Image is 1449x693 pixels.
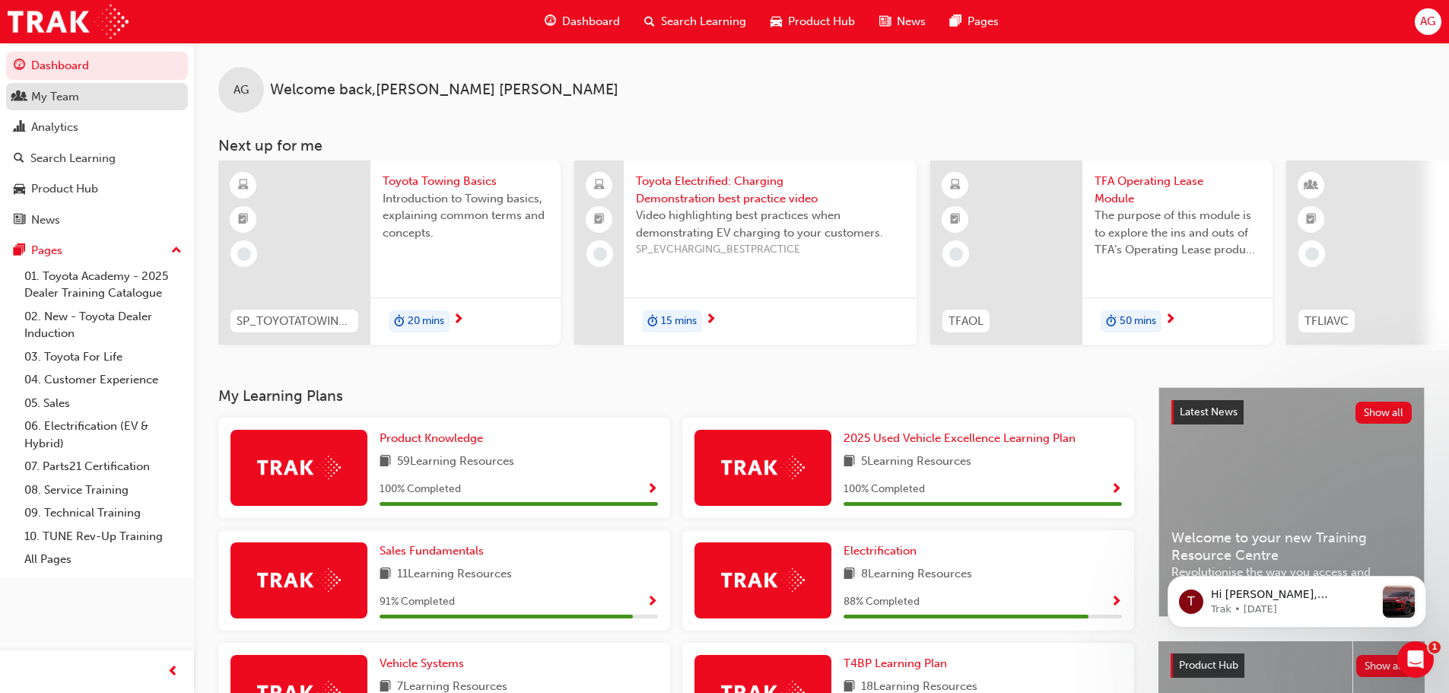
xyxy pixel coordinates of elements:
[636,173,904,207] span: Toyota Electrified: Charging Demonstration best practice video
[1120,313,1156,330] span: 50 mins
[6,145,188,173] a: Search Learning
[897,13,926,30] span: News
[661,13,746,30] span: Search Learning
[647,483,658,497] span: Show Progress
[1420,13,1435,30] span: AG
[1095,173,1260,207] span: TFA Operating Lease Module
[844,656,947,670] span: T4BP Learning Plan
[18,501,188,525] a: 09. Technical Training
[1304,313,1349,330] span: TFLIAVC
[380,544,484,558] span: Sales Fundamentals
[1111,480,1122,499] button: Show Progress
[721,568,805,592] img: Trak
[31,242,62,259] div: Pages
[18,525,188,548] a: 10. TUNE Rev-Up Training
[1171,400,1412,424] a: Latest NewsShow all
[844,593,920,611] span: 88 % Completed
[6,237,188,265] button: Pages
[1145,545,1449,652] iframe: Intercom notifications message
[237,313,352,330] span: SP_TOYOTATOWING_0424
[383,173,548,190] span: Toyota Towing Basics
[383,190,548,242] span: Introduction to Towing basics, explaining common terms and concepts.
[394,312,405,332] span: duration-icon
[1356,655,1413,677] button: Show all
[380,481,461,498] span: 100 % Completed
[930,161,1273,345] a: TFAOLTFA Operating Lease ModuleThe purpose of this module is to explore the ins and outs of TFA’s...
[18,305,188,345] a: 02. New - Toyota Dealer Induction
[1158,387,1425,617] a: Latest NewsShow allWelcome to your new Training Resource CentreRevolutionise the way you access a...
[771,12,782,31] span: car-icon
[562,13,620,30] span: Dashboard
[861,565,972,584] span: 8 Learning Resources
[14,152,24,166] span: search-icon
[1111,596,1122,609] span: Show Progress
[647,480,658,499] button: Show Progress
[167,663,179,682] span: prev-icon
[238,176,249,196] span: learningResourceType_ELEARNING-icon
[257,568,341,592] img: Trak
[867,6,938,37] a: news-iconNews
[18,265,188,305] a: 01. Toyota Academy - 2025 Dealer Training Catalogue
[380,655,470,672] a: Vehicle Systems
[397,565,512,584] span: 11 Learning Resources
[380,453,391,472] span: book-icon
[234,81,249,99] span: AG
[788,13,855,30] span: Product Hub
[1397,641,1434,678] iframe: Intercom live chat
[844,430,1082,447] a: 2025 Used Vehicle Excellence Learning Plan
[594,176,605,196] span: laptop-icon
[1306,210,1317,230] span: booktick-icon
[844,431,1076,445] span: 2025 Used Vehicle Excellence Learning Plan
[949,313,983,330] span: TFAOL
[950,210,961,230] span: booktick-icon
[844,544,917,558] span: Electrification
[6,113,188,141] a: Analytics
[14,183,25,196] span: car-icon
[18,548,188,571] a: All Pages
[218,387,1134,405] h3: My Learning Plans
[593,247,607,261] span: learningRecordVerb_NONE-icon
[14,59,25,73] span: guage-icon
[171,241,182,261] span: up-icon
[968,13,999,30] span: Pages
[1106,312,1117,332] span: duration-icon
[31,211,60,229] div: News
[380,430,489,447] a: Product Knowledge
[844,542,923,560] a: Electrification
[6,52,188,80] a: Dashboard
[14,244,25,258] span: pages-icon
[18,368,188,392] a: 04. Customer Experience
[632,6,758,37] a: search-iconSearch Learning
[705,313,717,327] span: next-icon
[1415,8,1441,35] button: AG
[1111,483,1122,497] span: Show Progress
[647,596,658,609] span: Show Progress
[380,431,483,445] span: Product Knowledge
[594,210,605,230] span: booktick-icon
[844,453,855,472] span: book-icon
[844,655,953,672] a: T4BP Learning Plan
[1111,593,1122,612] button: Show Progress
[950,176,961,196] span: learningResourceType_ELEARNING-icon
[30,150,116,167] div: Search Learning
[380,542,490,560] a: Sales Fundamentals
[1180,405,1238,418] span: Latest News
[950,12,961,31] span: pages-icon
[949,247,963,261] span: learningRecordVerb_NONE-icon
[574,161,917,345] a: Toyota Electrified: Charging Demonstration best practice videoVideo highlighting best practices w...
[194,137,1449,154] h3: Next up for me
[879,12,891,31] span: news-icon
[938,6,1011,37] a: pages-iconPages
[532,6,632,37] a: guage-iconDashboard
[758,6,867,37] a: car-iconProduct Hub
[545,12,556,31] span: guage-icon
[1095,207,1260,259] span: The purpose of this module is to explore the ins and outs of TFA’s Operating Lease product. In th...
[1165,313,1176,327] span: next-icon
[8,5,129,39] img: Trak
[238,210,249,230] span: booktick-icon
[380,593,455,611] span: 91 % Completed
